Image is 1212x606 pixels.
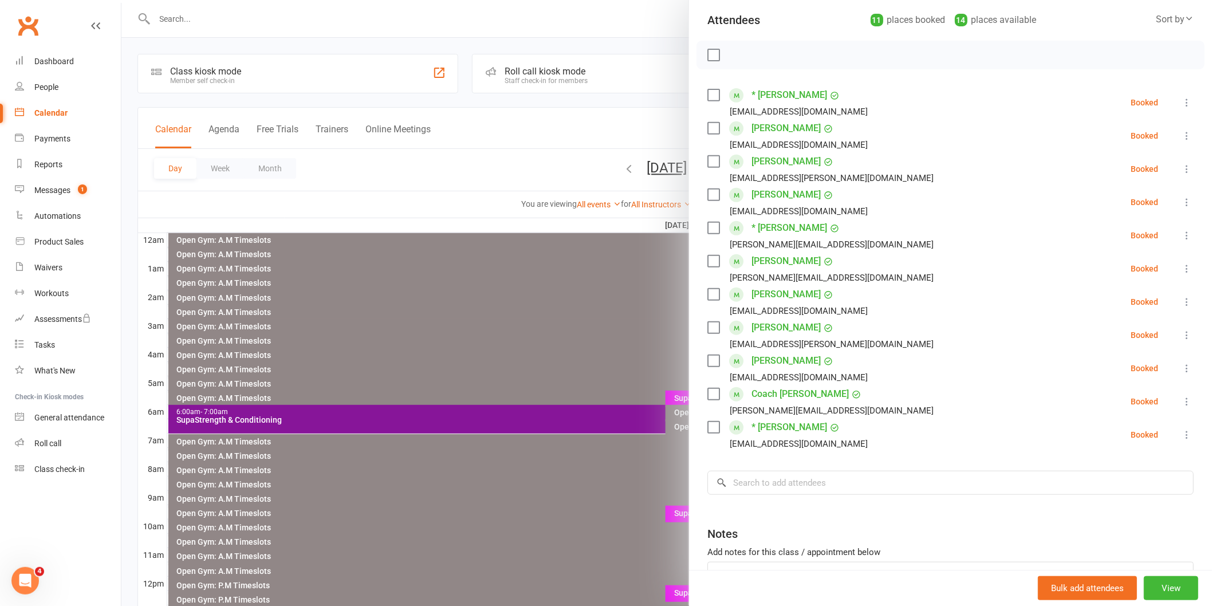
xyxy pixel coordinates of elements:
div: Booked [1131,198,1158,206]
div: Dashboard [34,57,74,66]
div: Booked [1131,364,1158,372]
button: Bulk add attendees [1038,576,1137,600]
div: [EMAIL_ADDRESS][PERSON_NAME][DOMAIN_NAME] [730,171,934,186]
a: [PERSON_NAME] [751,119,821,137]
div: Attendees [707,12,760,28]
a: Workouts [15,281,121,306]
a: Dashboard [15,49,121,74]
a: [PERSON_NAME] [751,285,821,304]
div: Messages [34,186,70,195]
div: Booked [1131,99,1158,107]
div: Sort by [1156,12,1194,27]
div: Booked [1131,431,1158,439]
a: [PERSON_NAME] [751,152,821,171]
a: Waivers [15,255,121,281]
a: General attendance kiosk mode [15,405,121,431]
div: [PERSON_NAME][EMAIL_ADDRESS][DOMAIN_NAME] [730,403,934,418]
a: * [PERSON_NAME] [751,418,827,436]
span: 4 [35,567,44,576]
iframe: Intercom live chat [11,567,39,595]
div: Tasks [34,340,55,349]
div: Booked [1131,231,1158,239]
button: View [1144,576,1198,600]
div: Booked [1131,298,1158,306]
div: What's New [34,366,76,375]
div: Booked [1131,165,1158,173]
span: 1 [78,184,87,194]
div: places booked [871,12,946,28]
div: Automations [34,211,81,221]
a: Roll call [15,431,121,457]
div: Booked [1131,265,1158,273]
a: Assessments [15,306,121,332]
div: [EMAIL_ADDRESS][PERSON_NAME][DOMAIN_NAME] [730,337,934,352]
a: * [PERSON_NAME] [751,219,827,237]
a: Reports [15,152,121,178]
div: Payments [34,134,70,143]
div: Calendar [34,108,68,117]
div: 14 [955,14,967,26]
div: Workouts [34,289,69,298]
div: places available [955,12,1037,28]
div: People [34,82,58,92]
a: Calendar [15,100,121,126]
div: [EMAIL_ADDRESS][DOMAIN_NAME] [730,137,868,152]
div: Reports [34,160,62,169]
div: Booked [1131,331,1158,339]
div: [PERSON_NAME][EMAIL_ADDRESS][DOMAIN_NAME] [730,270,934,285]
a: Messages 1 [15,178,121,203]
a: People [15,74,121,100]
input: Search to add attendees [707,471,1194,495]
a: [PERSON_NAME] [751,352,821,370]
a: Product Sales [15,229,121,255]
div: Waivers [34,263,62,272]
div: 11 [871,14,883,26]
div: Booked [1131,132,1158,140]
div: General attendance [34,413,104,422]
div: [EMAIL_ADDRESS][DOMAIN_NAME] [730,370,868,385]
div: Product Sales [34,237,84,246]
div: Notes [707,526,738,542]
div: Add notes for this class / appointment below [707,545,1194,559]
a: [PERSON_NAME] [751,186,821,204]
div: Roll call [34,439,61,448]
div: [EMAIL_ADDRESS][DOMAIN_NAME] [730,436,868,451]
a: What's New [15,358,121,384]
div: [PERSON_NAME][EMAIL_ADDRESS][DOMAIN_NAME] [730,237,934,252]
a: * [PERSON_NAME] [751,86,827,104]
div: Assessments [34,314,91,324]
a: Automations [15,203,121,229]
a: Coach [PERSON_NAME] [751,385,849,403]
a: [PERSON_NAME] [751,252,821,270]
a: Payments [15,126,121,152]
a: [PERSON_NAME] [751,318,821,337]
div: Booked [1131,398,1158,406]
a: Tasks [15,332,121,358]
div: Class check-in [34,465,85,474]
a: Clubworx [14,11,42,40]
div: [EMAIL_ADDRESS][DOMAIN_NAME] [730,204,868,219]
div: [EMAIL_ADDRESS][DOMAIN_NAME] [730,104,868,119]
div: [EMAIL_ADDRESS][DOMAIN_NAME] [730,304,868,318]
a: Class kiosk mode [15,457,121,482]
